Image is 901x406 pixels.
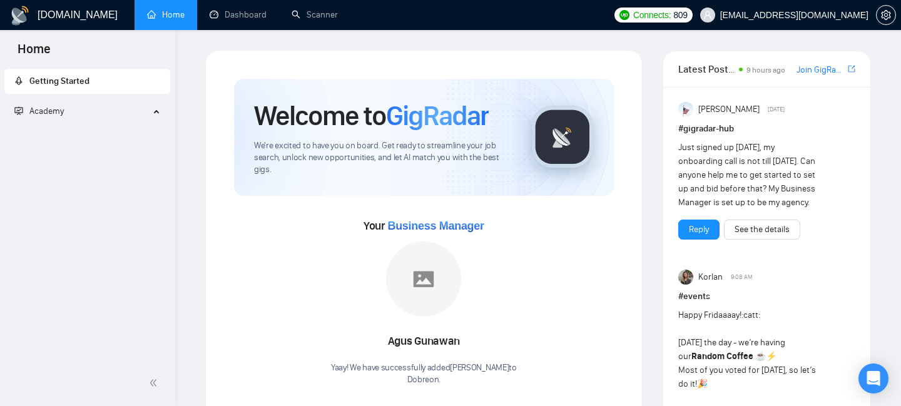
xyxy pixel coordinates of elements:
img: gigradar-logo.png [531,106,594,168]
a: setting [876,10,896,20]
h1: Welcome to [254,99,489,133]
span: 🎉 [697,378,708,389]
span: Getting Started [29,76,89,86]
span: fund-projection-screen [14,106,23,115]
span: 9:08 AM [731,272,753,283]
span: Connects: [633,8,671,22]
li: Getting Started [4,69,170,94]
span: user [703,11,712,19]
span: Business Manager [387,220,484,232]
div: Agus Gunawan [331,331,517,352]
span: setting [877,10,895,20]
span: [DATE] [768,104,785,115]
div: Just signed up [DATE], my onboarding call is not till [DATE]. Can anyone help me to get started t... [678,141,820,210]
button: See the details [724,220,800,240]
span: rocket [14,76,23,85]
span: [PERSON_NAME] [698,103,760,116]
span: export [848,64,855,74]
span: Your [364,219,484,233]
span: ⚡ [766,351,776,362]
img: logo [10,6,30,26]
img: Korlan [678,270,693,285]
span: Latest Posts from the GigRadar Community [678,61,735,77]
a: export [848,63,855,75]
button: Reply [678,220,720,240]
span: Korlan [698,270,723,284]
span: Academy [14,106,64,116]
a: Join GigRadar Slack Community [797,63,845,77]
span: 9 hours ago [746,66,785,74]
button: setting [876,5,896,25]
a: dashboardDashboard [210,9,267,20]
span: Academy [29,106,64,116]
span: We're excited to have you on board. Get ready to streamline your job search, unlock new opportuni... [254,140,511,176]
div: Open Intercom Messenger [858,363,888,393]
h1: # events [678,290,855,303]
span: double-left [149,377,161,389]
span: GigRadar [386,99,489,133]
img: placeholder.png [386,241,461,317]
h1: # gigradar-hub [678,122,855,136]
img: upwork-logo.png [619,10,629,20]
div: Yaay! We have successfully added [PERSON_NAME] to [331,362,517,386]
p: Dobreon . [331,374,517,386]
img: Anisuzzaman Khan [678,102,693,117]
a: searchScanner [292,9,338,20]
span: Home [8,40,61,66]
span: 809 [673,8,687,22]
strong: Random Coffee [691,351,753,362]
a: Reply [689,223,709,236]
a: See the details [735,223,790,236]
a: homeHome [147,9,185,20]
span: ☕ [755,351,766,362]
